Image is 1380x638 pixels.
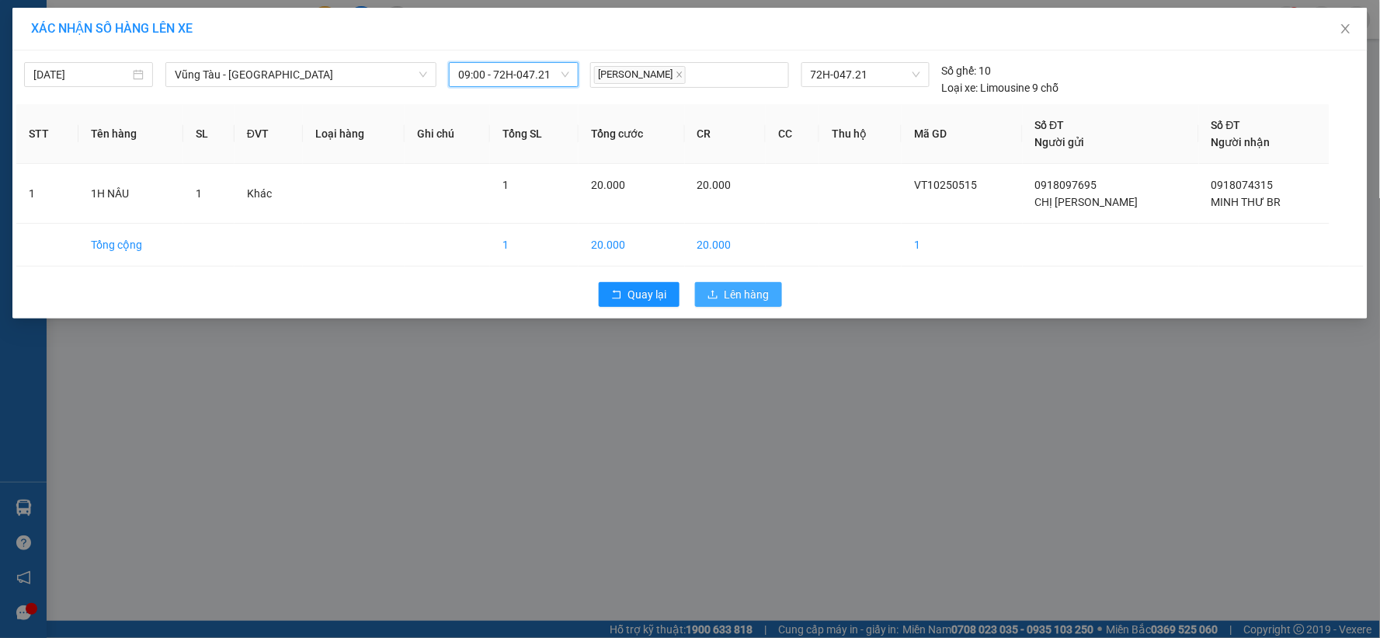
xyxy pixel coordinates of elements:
[405,104,490,164] th: Ghi chú
[183,104,235,164] th: SL
[942,79,979,96] span: Loại xe:
[1211,136,1271,148] span: Người nhận
[419,70,428,79] span: down
[697,179,732,191] span: 20.000
[1211,196,1281,208] span: MINH THƯ BR
[902,104,1023,164] th: Mã GD
[685,104,766,164] th: CR
[458,63,568,86] span: 09:00 - 72H-047.21
[579,104,684,164] th: Tổng cước
[676,71,683,78] span: close
[490,104,579,164] th: Tổng SL
[16,104,78,164] th: STT
[1035,196,1138,208] span: CHỊ [PERSON_NAME]
[1211,179,1274,191] span: 0918074315
[579,224,684,267] td: 20.000
[490,224,579,267] td: 1
[175,63,427,86] span: Vũng Tàu - Sân Bay
[942,62,992,79] div: 10
[902,224,1023,267] td: 1
[695,282,782,307] button: uploadLên hàng
[1035,119,1065,131] span: Số ĐT
[942,62,977,79] span: Số ghế:
[914,179,977,191] span: VT10250515
[16,164,78,224] td: 1
[31,21,193,36] span: XÁC NHẬN SỐ HÀNG LÊN XE
[591,179,625,191] span: 20.000
[811,63,920,86] span: 72H-047.21
[766,104,819,164] th: CC
[502,179,509,191] span: 1
[196,187,202,200] span: 1
[303,104,405,164] th: Loại hàng
[819,104,902,164] th: Thu hộ
[1211,119,1241,131] span: Số ĐT
[1035,179,1097,191] span: 0918097695
[1035,136,1085,148] span: Người gửi
[707,289,718,302] span: upload
[942,79,1059,96] div: Limousine 9 chỗ
[599,282,680,307] button: rollbackQuay lại
[78,164,183,224] td: 1H NÂU
[685,224,766,267] td: 20.000
[235,104,303,164] th: ĐVT
[628,286,667,303] span: Quay lại
[78,104,183,164] th: Tên hàng
[594,66,686,84] span: [PERSON_NAME]
[235,164,303,224] td: Khác
[725,286,770,303] span: Lên hàng
[611,289,622,302] span: rollback
[1324,8,1368,51] button: Close
[78,224,183,267] td: Tổng cộng
[1340,23,1352,35] span: close
[33,66,130,83] input: 15/10/2025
